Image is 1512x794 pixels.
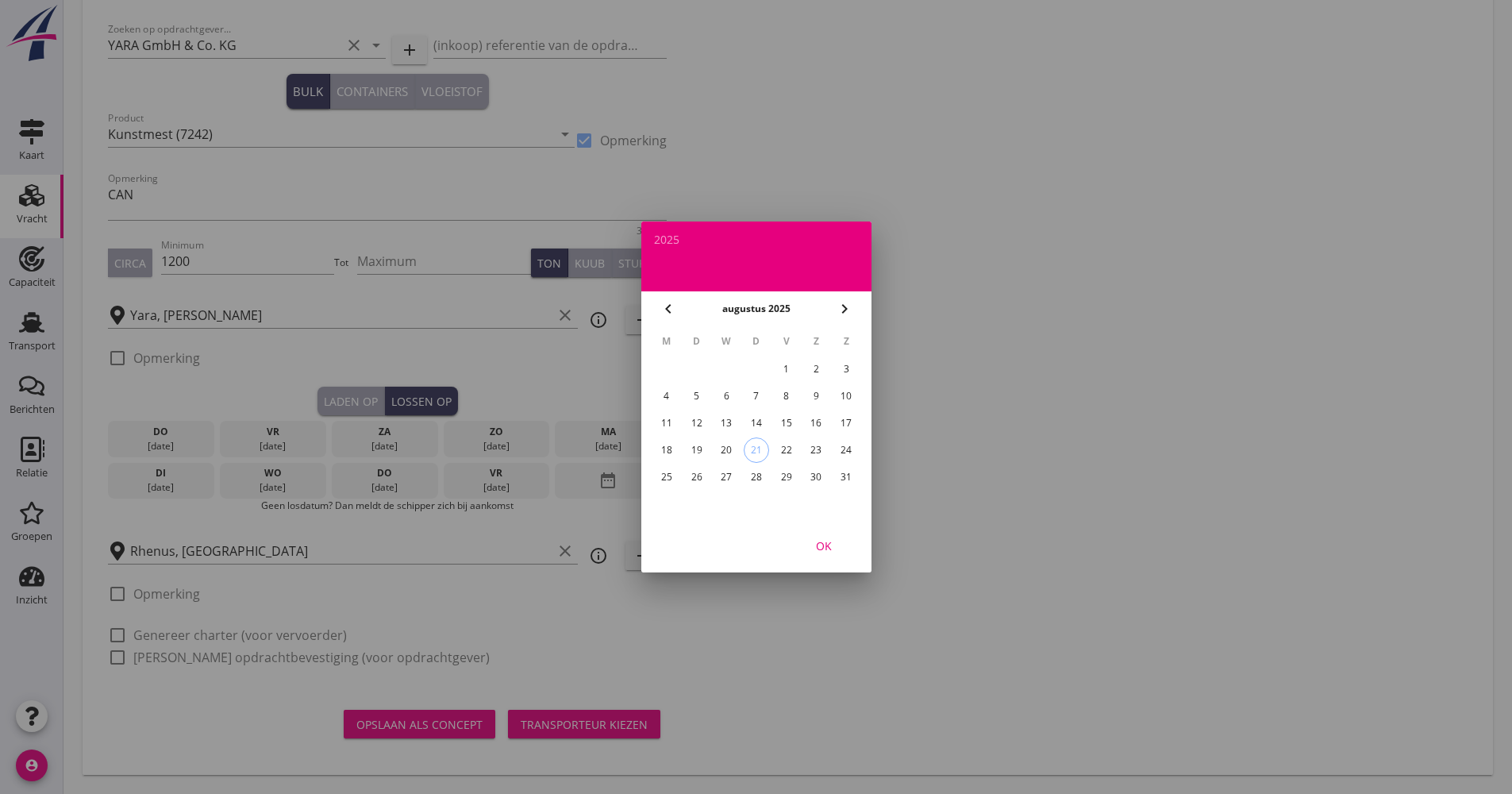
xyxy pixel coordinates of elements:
button: 27 [714,464,739,490]
button: 29 [773,464,798,490]
button: 18 [653,437,679,463]
th: Z [832,328,860,355]
button: OK [789,531,859,560]
button: 28 [743,464,768,490]
button: 20 [714,437,739,463]
button: 3 [833,357,859,382]
i: chevron_left [659,299,678,318]
div: 21 [744,438,768,462]
th: M [652,328,681,355]
th: W [712,328,741,355]
button: 10 [833,384,859,409]
th: D [682,328,710,355]
button: 1 [773,357,798,382]
div: OK [802,538,846,554]
button: augustus 2025 [718,297,795,321]
button: 8 [773,384,798,409]
button: 14 [743,410,768,436]
button: 24 [833,437,859,463]
button: 31 [833,464,859,490]
button: 9 [803,384,829,409]
div: 2025 [654,234,859,245]
button: 19 [683,437,709,463]
button: 26 [683,464,709,490]
button: 22 [773,437,798,463]
i: chevron_right [835,299,854,318]
button: 17 [833,410,859,436]
th: V [771,328,800,355]
button: 7 [743,384,768,409]
button: 4 [653,384,679,409]
button: 16 [803,410,829,436]
th: D [742,328,771,355]
button: 11 [653,410,679,436]
th: Z [802,328,830,355]
button: 15 [773,410,798,436]
button: 23 [803,437,829,463]
button: 12 [683,410,709,436]
button: 2 [803,357,829,382]
button: 5 [683,384,709,409]
button: 13 [714,410,739,436]
button: 25 [653,464,679,490]
button: 30 [803,464,829,490]
button: 6 [714,384,739,409]
button: 21 [743,437,768,463]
